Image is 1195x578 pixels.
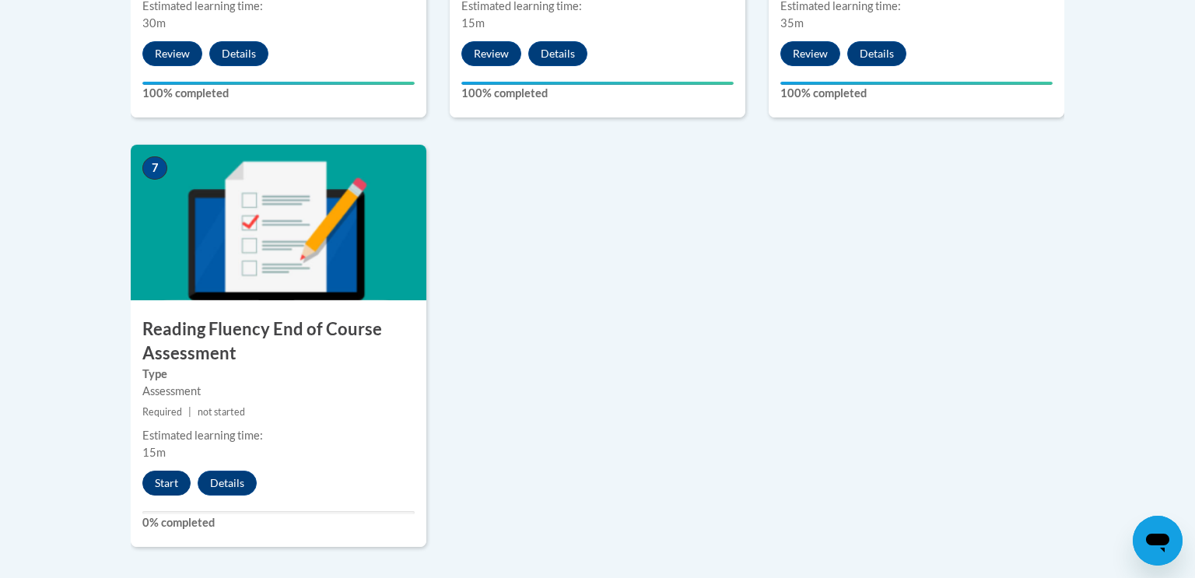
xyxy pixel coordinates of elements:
span: 7 [142,156,167,180]
div: Your progress [142,82,415,85]
button: Start [142,471,191,496]
span: not started [198,406,245,418]
span: Required [142,406,182,418]
div: Your progress [780,82,1053,85]
button: Details [198,471,257,496]
label: 100% completed [142,85,415,102]
button: Details [528,41,587,66]
div: Your progress [461,82,734,85]
span: 15m [461,16,485,30]
span: 15m [142,446,166,459]
iframe: Button to launch messaging window [1133,516,1183,566]
button: Details [209,41,268,66]
span: | [188,406,191,418]
label: Type [142,366,415,383]
span: 35m [780,16,804,30]
label: 100% completed [461,85,734,102]
div: Assessment [142,383,415,400]
label: 0% completed [142,514,415,531]
button: Review [461,41,521,66]
label: 100% completed [780,85,1053,102]
button: Review [780,41,840,66]
h3: Reading Fluency End of Course Assessment [131,317,426,366]
button: Details [847,41,906,66]
span: 30m [142,16,166,30]
img: Course Image [131,145,426,300]
button: Review [142,41,202,66]
div: Estimated learning time: [142,427,415,444]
